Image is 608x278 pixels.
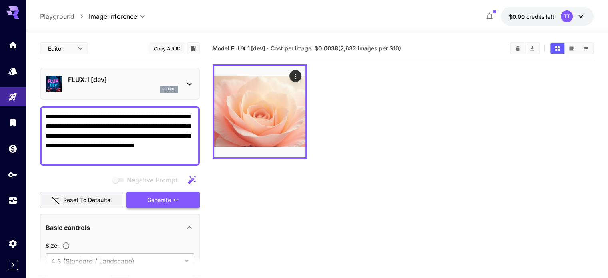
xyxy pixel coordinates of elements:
p: flux1d [162,86,176,92]
b: FLUX.1 [dev] [231,45,265,52]
p: FLUX.1 [dev] [68,75,178,84]
button: Reset to defaults [40,192,123,208]
button: Generate [126,192,200,208]
span: Negative prompts are not compatible with the selected model. [111,175,184,185]
span: Cost per image: $ (2,632 images per $10) [271,45,401,52]
button: Expand sidebar [8,260,18,270]
span: Editor [48,44,73,53]
div: Settings [8,238,18,248]
nav: breadcrumb [40,12,89,21]
span: Model: [213,45,265,52]
div: Actions [289,70,301,82]
div: Library [8,118,18,128]
span: credits left [526,13,554,20]
div: Playground [8,92,18,102]
div: FLUX.1 [dev]flux1d [46,72,194,96]
button: Add to library [190,44,197,53]
button: Show images in video view [565,43,579,54]
img: Z [214,66,305,157]
button: $0.00TT [501,7,594,26]
span: Generate [147,195,171,205]
p: Basic controls [46,223,90,232]
div: Home [8,40,18,50]
button: Show images in list view [579,43,593,54]
div: Basic controls [46,218,194,237]
div: Usage [8,196,18,206]
span: Size : [46,242,59,249]
span: Image Inference [89,12,137,21]
b: 0.0038 [318,45,338,52]
div: Clear ImagesDownload All [510,42,540,54]
button: Copy AIR ID [150,43,185,54]
button: Clear Images [511,43,525,54]
div: Wallet [8,144,18,154]
span: Negative Prompt [127,175,177,185]
a: Playground [40,12,74,21]
div: API Keys [8,170,18,180]
button: Download All [525,43,539,54]
div: Show images in grid viewShow images in video viewShow images in list view [550,42,594,54]
p: · [267,44,269,53]
div: Models [8,66,18,76]
button: Show images in grid view [550,43,564,54]
div: $0.00 [509,12,554,21]
div: TT [561,10,573,22]
button: Adjust the dimensions of the generated image by specifying its width and height in pixels, or sel... [59,242,73,250]
span: $0.00 [509,13,526,20]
